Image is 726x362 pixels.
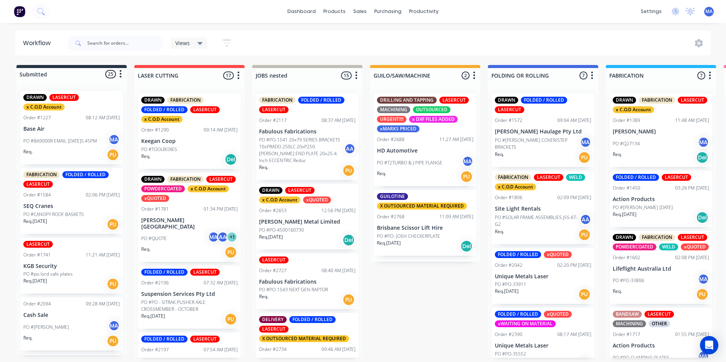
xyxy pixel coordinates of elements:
[613,174,659,181] div: FOLDED / ROLLED
[141,346,169,353] div: Order #2197
[580,136,591,148] div: MA
[439,213,473,220] div: 11:09 AM [DATE]
[610,171,712,227] div: FOLDED / ROLLEDLASERCUTOrder #145003:26 PM [DATE]Action ProductsPO #[PERSON_NAME] [DATE]Req.[DATE...
[259,227,304,234] p: PO #PO-4500160730
[413,106,450,113] div: OUTSOURCED
[492,171,594,244] div: FABRICATIONLASERCUTWELDx C.O.D AccountOrder #180602:09 PM [DATE]Site Light RentalsPO #SOLAR FRAME...
[374,190,476,256] div: GUILOTINEX OUTSOURCED MATERIAL REQUIREDOrder #276811:09 AM [DATE]Brisbane Scissor Lift HirePO #PO...
[377,125,419,132] div: xMARKS PRICED
[344,143,356,154] div: AA
[613,204,673,211] p: PO #[PERSON_NAME] [DATE]
[495,262,522,269] div: Order #2042
[259,316,287,323] div: DELIVERY
[343,294,355,306] div: PU
[23,203,120,209] p: SEQ Cranes
[23,138,97,144] p: PO #BA9000R EMAIL [DATE]5.45PM
[495,106,524,113] div: LASERCUT
[23,218,47,225] p: Req. [DATE]
[141,138,238,144] p: Keegan Coop
[141,299,238,313] p: PO #PO - SITRAK PUSHER AXLE CROSSMEMBER - OCTOBER
[321,207,356,214] div: 12:56 PM [DATE]
[495,331,522,338] div: Order #2390
[256,94,359,180] div: FABRICATIONFOLDED / ROLLEDLASERCUTOrder #211708:37 AM [DATE]Fabulous FabricationsPO #PO-1541 20x7...
[495,281,526,288] p: PO #PO-33911
[578,151,591,164] div: PU
[377,225,473,231] p: Brisbane Scissor Lift Hire
[23,192,51,198] div: Order #1584
[377,106,410,113] div: MACHINING
[259,164,268,171] p: Req.
[259,234,283,240] p: Req. [DATE]
[141,97,165,104] div: DRAWN
[259,117,287,124] div: Order #2117
[23,211,84,218] p: PO #CANOPY ROOF BASKETS
[107,278,119,290] div: PU
[138,266,241,329] div: FOLDED / ROLLEDLASERCUTOrder #219607:32 AM [DATE]Suspension Services Pty LtdPO #PO - SITRAK PUSHE...
[610,94,712,167] div: DRAWNFABRICATIONLASERCUTx C.O.D AccountOrder #138911:48 AM [DATE][PERSON_NAME]PO #Q27134MAReq.Del
[204,127,238,133] div: 09:14 AM [DATE]
[495,288,519,295] p: Req. [DATE]
[377,170,386,177] p: Req.
[613,277,644,284] p: PO #PO-33806
[696,151,708,164] div: Del
[613,106,654,113] div: x C.O.D Account
[495,174,531,181] div: FABRICATION
[495,320,556,327] div: xWAITING ON MATERIAL
[259,346,287,353] div: Order #2734
[613,320,646,327] div: MACHINING
[175,39,190,47] span: Views
[578,288,591,300] div: PU
[20,91,123,164] div: DRAWNLASERCUTx C.O.D AccountOrder #122708:12 AM [DATE]Base AirPO #BA9000R EMAIL [DATE]5.45PMMAReq.PU
[405,6,442,17] div: productivity
[23,126,120,132] p: Base Air
[225,153,237,166] div: Del
[141,217,238,230] p: [PERSON_NAME][GEOGRAPHIC_DATA]
[637,6,666,17] div: settings
[675,117,709,124] div: 11:48 AM [DATE]
[20,297,123,351] div: Order #209409:28 AM [DATE]Cash SalePO #[PERSON_NAME]MAReq.PU
[460,170,473,183] div: PU
[613,211,636,218] p: Req. [DATE]
[141,246,150,253] p: Req.
[495,351,526,357] p: PO #PO-35552
[208,231,219,243] div: MA
[188,185,229,192] div: x C.O.D Account
[141,235,167,242] p: PO #QUOTE
[259,286,328,293] p: PO #PO-1543 NEXT GEN RAPTOR
[259,136,344,164] p: PO #PO-1541 20x79 SERIES BRACKETS 10xPRADO 250LC 20xP250 [PERSON_NAME] END PLATE 20x25-4 Inch ECC...
[613,151,622,158] p: Req.
[86,114,120,121] div: 08:12 AM [DATE]
[492,248,594,304] div: FOLDED / ROLLEDxQUOTEDOrder #204202:20 PM [DATE]Unique Metals LaserPO #PO-33911Req.[DATE]PU
[14,6,25,17] img: Factory
[49,94,79,101] div: LASERCUT
[141,195,169,202] div: xQUOTED
[23,312,120,318] p: Cash Sale
[259,106,289,113] div: LASERCUT
[492,94,594,167] div: DRAWNFOLDED / ROLLEDLASERCUTOrder #157209:04 AM [DATE][PERSON_NAME] Haulage Pty LtdPO #[PERSON_NA...
[610,231,712,304] div: DRAWNFABRICATIONLASERCUTPOWDERCOATEDWELDxQUOTEDOrder #160202:08 PM [DATE]Lifeflight Australia Ltd...
[613,354,669,361] p: PO #PO-CLAMPING PLATES
[439,97,469,104] div: LASERCUT
[343,164,355,177] div: PU
[206,176,236,183] div: LASERCUT
[613,140,640,147] p: PO #Q27134
[321,117,356,124] div: 08:37 AM [DATE]
[460,240,473,252] div: Del
[700,336,718,354] div: Open Intercom Messenger
[190,336,220,343] div: LASERCUT
[141,291,238,297] p: Suspension Services Pty Ltd
[86,300,120,307] div: 09:28 AM [DATE]
[204,206,238,213] div: 01:34 PM [DATE]
[613,243,656,250] div: POWDERCOATED
[495,343,591,349] p: Unique Metals Laser
[681,243,709,250] div: xQUOTED
[259,293,268,300] p: Req.
[439,136,473,143] div: 11:27 AM [DATE]
[138,173,241,262] div: DRAWNFABRICATIONLASERCUTPOWDERCOATEDx C.O.D AccountxQUOTEDOrder #178101:34 PM [DATE][PERSON_NAME]...
[613,128,709,135] p: [PERSON_NAME]
[678,234,707,241] div: LASERCUT
[349,6,370,17] div: sales
[23,39,54,48] div: Workflow
[374,94,476,186] div: DRILLING AND TAPPINGLASERCUTMACHININGOUTSOURCEDURGENT!!!!x DXF FILES ADDEDxMARKS PRICEDOrder #268...
[578,229,591,241] div: PU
